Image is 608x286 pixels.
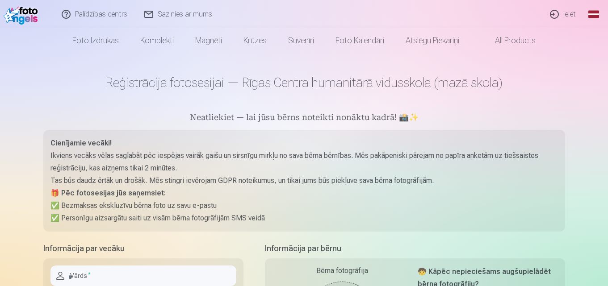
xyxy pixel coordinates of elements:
h5: Informācija par vecāku [43,242,243,255]
strong: Cienījamie vecāki! [50,139,112,147]
h1: Reģistrācija fotosesijai — Rīgas Centra humanitārā vidusskola (mazā skola) [43,75,565,91]
a: Foto kalendāri [325,28,395,53]
h5: Informācija par bērnu [265,242,565,255]
a: Komplekti [130,28,184,53]
strong: 🎁 Pēc fotosesijas jūs saņemsiet: [50,189,166,197]
p: ✅ Bezmaksas ekskluzīvu bērna foto uz savu e-pastu [50,199,558,212]
a: Foto izdrukas [62,28,130,53]
p: Tas būs daudz ērtāk un drošāk. Mēs stingri ievērojam GDPR noteikumus, un tikai jums būs piekļuve ... [50,174,558,187]
a: Suvenīri [277,28,325,53]
img: /fa1 [4,4,41,25]
p: Ikviens vecāks vēlas saglabāt pēc iespējas vairāk gaišu un sirsnīgu mirkļu no sava bērna bērnības... [50,149,558,174]
div: Bērna fotogrāfija [272,265,412,276]
h5: Neatliekiet — lai jūsu bērns noteikti nonāktu kadrā! 📸✨ [43,112,565,124]
a: Atslēgu piekariņi [395,28,470,53]
a: Magnēti [184,28,233,53]
a: All products [470,28,546,53]
p: ✅ Personīgu aizsargātu saiti uz visām bērna fotogrāfijām SMS veidā [50,212,558,224]
a: Krūzes [233,28,277,53]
